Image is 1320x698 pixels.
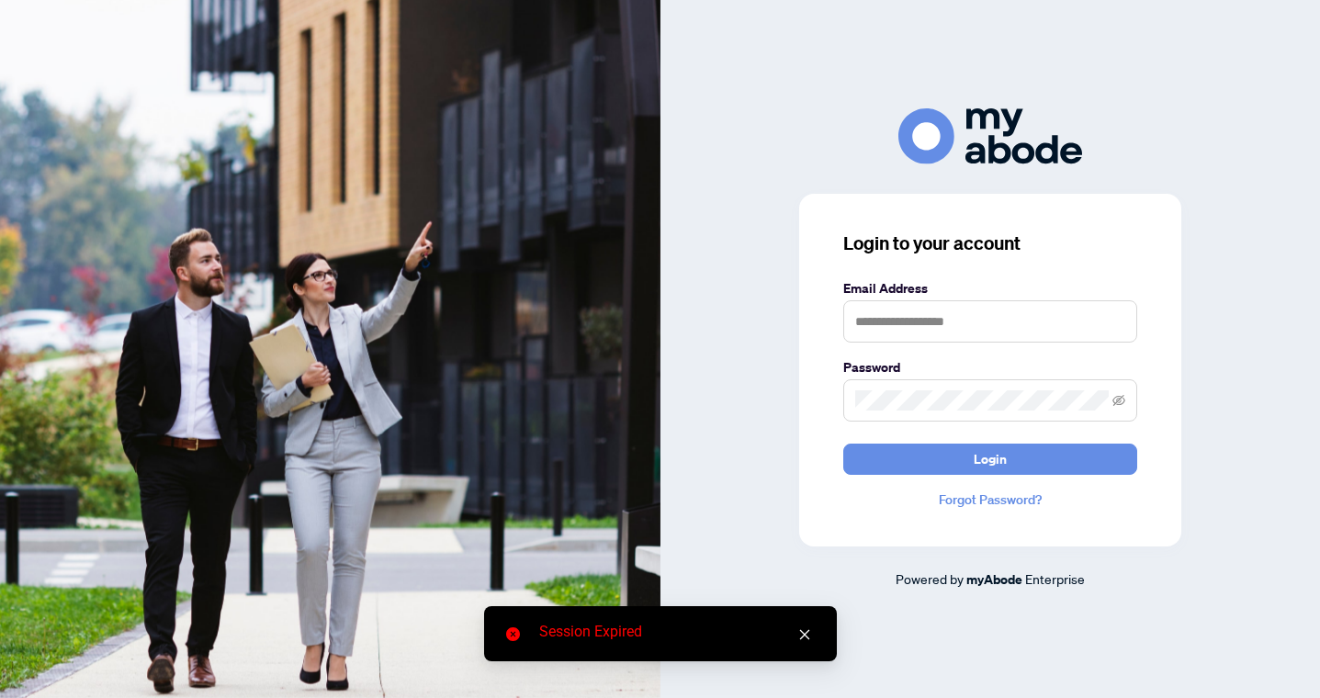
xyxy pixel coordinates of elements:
button: Login [843,444,1137,475]
span: eye-invisible [1112,394,1125,407]
label: Password [843,357,1137,377]
a: Forgot Password? [843,490,1137,510]
div: Session Expired [539,621,815,643]
span: Powered by [896,570,964,587]
h3: Login to your account [843,231,1137,256]
span: Login [974,445,1007,474]
span: Enterprise [1025,570,1085,587]
img: ma-logo [898,108,1082,164]
label: Email Address [843,278,1137,298]
a: myAbode [966,569,1022,590]
span: close-circle [506,627,520,641]
span: close [798,628,811,641]
a: Close [795,625,815,645]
